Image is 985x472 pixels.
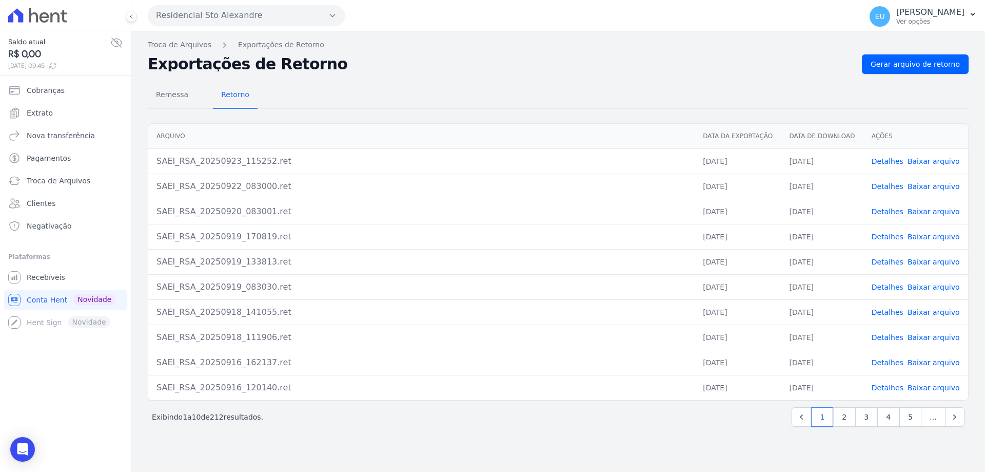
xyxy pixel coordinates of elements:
td: [DATE] [781,350,863,375]
div: SAEI_RSA_20250916_120140.ret [156,382,686,394]
td: [DATE] [695,224,781,249]
a: Baixar arquivo [908,157,960,165]
td: [DATE] [781,249,863,274]
nav: Sidebar [8,80,123,333]
a: Negativação [4,216,127,236]
div: SAEI_RSA_20250919_083030.ret [156,281,686,293]
div: SAEI_RSA_20250923_115252.ret [156,155,686,167]
a: Detalhes [872,358,903,367]
span: 212 [210,413,224,421]
a: Remessa [148,82,196,109]
div: SAEI_RSA_20250918_111906.ret [156,331,686,344]
span: Conta Hent [27,295,67,305]
a: Baixar arquivo [908,333,960,342]
a: Detalhes [872,157,903,165]
td: [DATE] [695,299,781,325]
td: [DATE] [695,350,781,375]
td: [DATE] [781,325,863,350]
div: SAEI_RSA_20250916_162137.ret [156,356,686,369]
a: Conta Hent Novidade [4,290,127,310]
a: Troca de Arquivos [148,40,211,50]
span: Troca de Arquivos [27,176,90,186]
a: Baixar arquivo [908,384,960,392]
a: Nova transferência [4,125,127,146]
span: Remessa [150,84,194,105]
p: Ver opções [896,17,964,26]
a: 5 [899,407,921,427]
p: Exibindo a de resultados. [152,412,263,422]
span: Cobranças [27,85,65,96]
th: Ações [863,124,968,149]
a: Extrato [4,103,127,123]
td: [DATE] [695,199,781,224]
a: Baixar arquivo [908,207,960,216]
a: Baixar arquivo [908,283,960,291]
td: [DATE] [781,199,863,224]
td: [DATE] [695,274,781,299]
a: Baixar arquivo [908,182,960,191]
a: 4 [877,407,899,427]
span: Pagamentos [27,153,71,163]
span: Novidade [73,294,115,305]
a: Detalhes [872,207,903,216]
button: Residencial Sto Alexandre [148,5,345,26]
a: Baixar arquivo [908,308,960,316]
a: 2 [833,407,855,427]
td: [DATE] [781,299,863,325]
div: SAEI_RSA_20250922_083000.ret [156,180,686,193]
a: 1 [811,407,833,427]
a: Cobranças [4,80,127,101]
th: Data da Exportação [695,124,781,149]
td: [DATE] [781,148,863,174]
span: Saldo atual [8,36,110,47]
td: [DATE] [781,274,863,299]
td: [DATE] [695,325,781,350]
nav: Breadcrumb [148,40,969,50]
span: Extrato [27,108,53,118]
a: Detalhes [872,333,903,342]
button: EU [PERSON_NAME] Ver opções [861,2,985,31]
a: Exportações de Retorno [238,40,324,50]
th: Data de Download [781,124,863,149]
a: 3 [855,407,877,427]
span: Nova transferência [27,130,95,141]
div: SAEI_RSA_20250918_141055.ret [156,306,686,318]
span: EU [875,13,885,20]
a: Retorno [213,82,258,109]
td: [DATE] [781,375,863,400]
span: Recebíveis [27,272,65,282]
span: Retorno [215,84,255,105]
td: [DATE] [781,174,863,199]
a: Detalhes [872,258,903,266]
div: SAEI_RSA_20250919_133813.ret [156,256,686,268]
td: [DATE] [781,224,863,249]
td: [DATE] [695,148,781,174]
a: Detalhes [872,233,903,241]
span: … [921,407,945,427]
div: SAEI_RSA_20250920_083001.ret [156,205,686,218]
span: R$ 0,00 [8,47,110,61]
a: Detalhes [872,283,903,291]
a: Clientes [4,193,127,214]
td: [DATE] [695,174,781,199]
span: [DATE] 09:45 [8,61,110,70]
div: Open Intercom Messenger [10,437,35,462]
th: Arquivo [148,124,695,149]
a: Baixar arquivo [908,358,960,367]
span: Negativação [27,221,72,231]
a: Troca de Arquivos [4,171,127,191]
a: Gerar arquivo de retorno [862,54,969,74]
a: Next [945,407,964,427]
a: Pagamentos [4,148,127,168]
div: Plataformas [8,251,123,263]
td: [DATE] [695,249,781,274]
p: [PERSON_NAME] [896,7,964,17]
a: Recebíveis [4,267,127,288]
td: [DATE] [695,375,781,400]
a: Baixar arquivo [908,233,960,241]
div: SAEI_RSA_20250919_170819.ret [156,231,686,243]
span: 1 [183,413,187,421]
span: Gerar arquivo de retorno [871,59,960,69]
a: Detalhes [872,384,903,392]
span: Clientes [27,198,55,209]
